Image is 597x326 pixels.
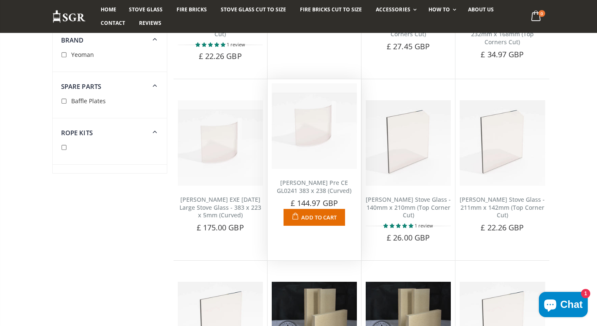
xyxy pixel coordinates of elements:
[170,3,213,16] a: Fire Bricks
[376,6,410,13] span: Accessories
[71,97,106,105] span: Baffle Plates
[61,82,102,91] span: Spare Parts
[61,36,84,44] span: Brand
[101,6,116,13] span: Home
[301,214,337,221] span: Add to Cart
[481,49,524,59] span: £ 34.97 GBP
[214,3,292,16] a: Stove Glass Cut To Size
[61,128,93,137] span: Rope Kits
[468,6,494,13] span: About us
[460,195,545,219] a: [PERSON_NAME] Stove Glass - 211mm x 142mm (Top Corner Cut)
[527,8,545,25] a: 0
[387,232,430,243] span: £ 26.00 GBP
[195,41,227,48] span: 5.00 stars
[415,222,433,229] span: 1 review
[199,51,242,61] span: £ 22.26 GBP
[366,195,451,219] a: [PERSON_NAME] Stove Glass - 140mm x 210mm (Top Corner Cut)
[94,16,131,30] a: Contact
[227,41,245,48] span: 1 review
[369,3,420,16] a: Accessories
[460,100,545,185] img: Yeoman Devon Stove Glass
[52,10,86,24] img: Stove Glass Replacement
[371,14,445,38] a: Yeoman Dart Stove Glass - 273mm x 218mm (Top Corners Cut)
[178,14,262,38] a: Yeoman County Stove Glass - 211mm x 142mm (Top Corner Cut)
[277,179,351,195] a: [PERSON_NAME] Pre CE GL0241 383 x 238 (Curved)
[294,3,368,16] a: Fire Bricks Cut To Size
[387,41,430,51] span: £ 27.45 GBP
[139,19,161,27] span: Reviews
[366,100,451,185] img: Yeoman Devon replacement stove glass
[300,6,362,13] span: Fire Bricks Cut To Size
[101,19,125,27] span: Contact
[291,198,338,208] span: £ 144.97 GBP
[221,6,286,13] span: Stove Glass Cut To Size
[179,195,261,219] a: [PERSON_NAME] EXE [DATE] Large Stove Glass - 383 x 223 x 5mm (Curved)
[272,83,357,168] img: Yeoman Devon Pre CE GL0241 stove glass
[178,100,263,185] img: Yeoman Devon Exe CE1 curved stove glass
[481,222,524,232] span: £ 22.26 GBP
[197,222,244,232] span: £ 175.00 GBP
[422,3,460,16] a: How To
[538,10,545,17] span: 0
[284,209,345,226] button: Add to Cart
[133,16,168,30] a: Reviews
[428,6,450,13] span: How To
[71,51,94,59] span: Yeoman
[177,6,207,13] span: Fire Bricks
[123,3,169,16] a: Stove Glass
[94,3,123,16] a: Home
[462,3,500,16] a: About us
[536,292,590,319] inbox-online-store-chat: Shopify online store chat
[462,14,542,46] a: [PERSON_NAME] Double Double GL0251 Stove Glass - 232mm x 168mm (Top Corners Cut)
[129,6,163,13] span: Stove Glass
[383,222,415,229] span: 5.00 stars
